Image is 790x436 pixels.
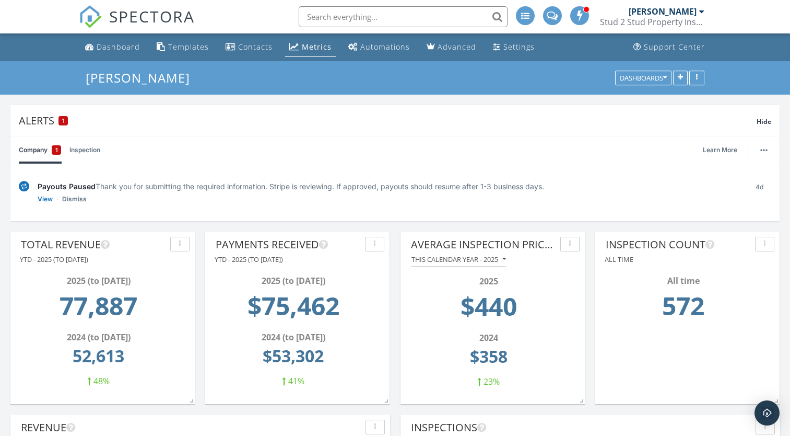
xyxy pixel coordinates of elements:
a: [PERSON_NAME] [86,69,199,86]
td: 53302.19 [219,343,368,375]
span: 23% [484,376,500,387]
a: Inspection [69,136,100,164]
div: 4d [748,181,771,204]
div: 2025 (to [DATE]) [24,274,173,287]
div: Metrics [302,42,332,52]
span: SPECTORA [109,5,195,27]
a: Contacts [221,38,277,57]
img: The Best Home Inspection Software - Spectora [79,5,102,28]
a: View [38,194,53,204]
div: Settings [503,42,535,52]
a: Settings [489,38,539,57]
span: 41% [288,375,304,387]
td: 357.92 [414,344,563,375]
img: under-review-2fe708636b114a7f4b8d.svg [19,181,29,192]
div: Average Inspection Price [411,237,556,253]
div: Inspections [411,420,751,435]
a: Automations (Advanced) [344,38,414,57]
a: Learn More [703,145,744,155]
div: Advanced [438,42,476,52]
div: Payments Received [216,237,361,253]
span: Payouts Paused [38,182,96,191]
div: Stud 2 Stud Property Inspections LLC [600,17,704,27]
div: 2025 [414,275,563,288]
div: 2024 (to [DATE]) [219,331,368,343]
div: [PERSON_NAME] [629,6,697,17]
button: This calendar year - 2025 [411,253,506,267]
td: 77887.3 [24,287,173,331]
div: 2024 [414,331,563,344]
div: This calendar year - 2025 [411,256,506,263]
a: Templates [152,38,213,57]
a: Advanced [422,38,480,57]
a: Dismiss [62,194,87,204]
span: 1 [62,117,65,124]
div: 2025 (to [DATE]) [219,274,368,287]
span: 48% [93,375,110,387]
a: Company [19,136,61,164]
div: Thank you for submitting the required information. Stripe is reviewing. If approved, payouts shou... [38,181,739,192]
input: Search everything... [299,6,508,27]
a: Dashboard [81,38,144,57]
div: Alerts [19,113,757,128]
div: Open Intercom Messenger [754,400,780,426]
div: Dashboards [620,74,667,82]
a: Support Center [629,38,709,57]
div: 2024 (to [DATE]) [24,331,173,343]
td: 75462.3 [219,287,368,331]
td: 440.33 [414,288,563,331]
div: Contacts [238,42,273,52]
button: Dashboards [615,71,671,85]
div: All time [609,274,758,287]
div: Templates [168,42,209,52]
div: Revenue [21,420,361,435]
a: Metrics [285,38,336,57]
a: SPECTORA [79,14,195,36]
div: Automations [360,42,410,52]
span: 1 [55,145,58,155]
div: Dashboard [97,42,140,52]
img: ellipsis-632cfdd7c38ec3a7d453.svg [760,149,768,151]
div: Support Center [644,42,705,52]
td: 572 [609,287,758,331]
td: 52613.19 [24,343,173,375]
span: Hide [757,117,771,126]
div: Total Revenue [21,237,166,253]
div: Inspection Count [606,237,751,253]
